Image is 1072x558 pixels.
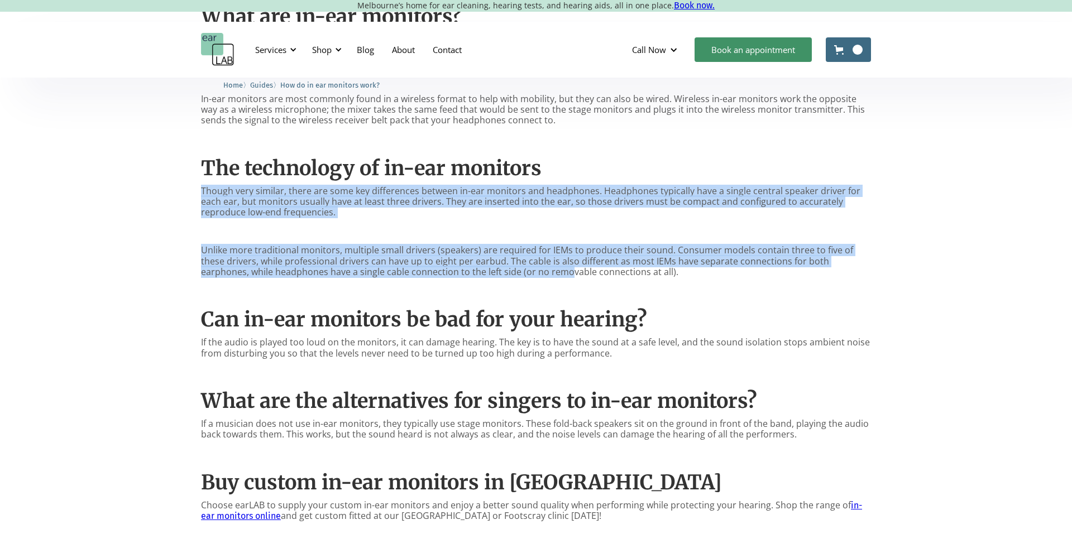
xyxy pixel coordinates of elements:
div: Call Now [632,44,666,55]
a: Book an appointment [695,37,812,62]
strong: Can in-ear monitors be bad for your hearing? [201,307,647,332]
strong: Buy custom in-ear monitors in [GEOGRAPHIC_DATA] [201,470,722,495]
li: 〉 [223,79,250,91]
strong: What are in-ear monitors? [201,4,462,29]
p: ‍ [201,530,871,540]
strong: The technology of in-ear monitors [201,156,542,181]
p: ‍ [201,134,871,145]
a: Guides [250,79,273,90]
p: ‍ [201,449,871,459]
a: Contact [424,33,471,66]
p: Unlike more traditional monitors, multiple small drivers (speakers) are required for IEMs to prod... [201,245,871,277]
a: Blog [348,33,383,66]
p: ‍ [201,286,871,296]
div: Shop [305,33,345,66]
p: If the audio is played too loud on the monitors, it can damage hearing. The key is to have the so... [201,337,871,358]
a: Open cart containing items [826,37,871,62]
div: Call Now [623,33,689,66]
a: Home [223,79,243,90]
div: Shop [312,44,332,55]
p: Choose earLAB to supply your custom in-ear monitors and enjoy a better sound quality when perform... [201,500,871,521]
a: in-ear monitors online [201,500,862,521]
div: Services [255,44,286,55]
p: ‍ [201,367,871,378]
p: Though very similar, there are some key differences between in-ear monitors and headphones. Headp... [201,186,871,218]
span: Home [223,81,243,89]
span: Guides [250,81,273,89]
div: Services [248,33,300,66]
p: If a musician does not use in-ear monitors, they typically use stage monitors. These fold-back sp... [201,419,871,440]
p: In-ear monitors are most commonly found in a wireless format to help with mobility, but they can ... [201,94,871,126]
a: home [201,33,234,66]
strong: What are the alternatives for singers to in-ear monitors? [201,388,757,413]
a: About [383,33,424,66]
a: How do in ear monitors work? [280,79,380,90]
li: 〉 [250,79,280,91]
span: How do in ear monitors work? [280,81,380,89]
p: ‍ [201,226,871,237]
